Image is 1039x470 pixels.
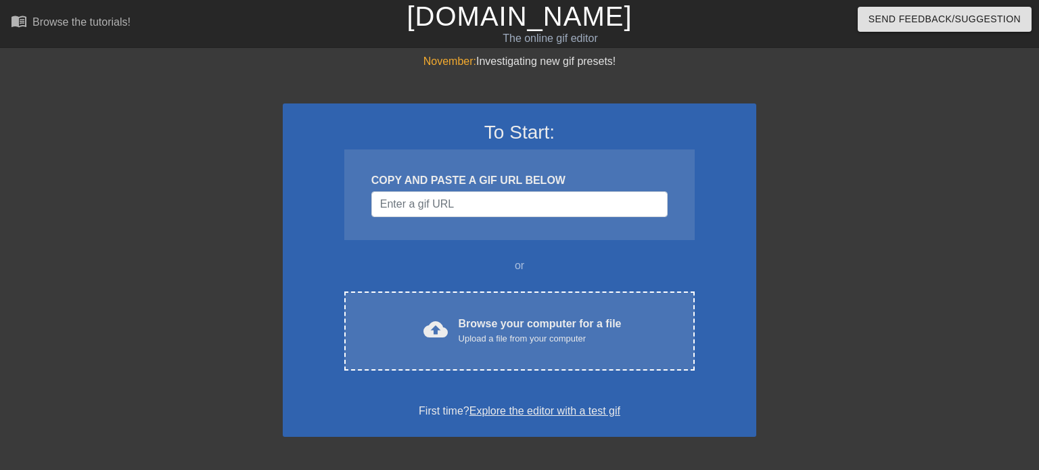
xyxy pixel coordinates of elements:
[459,332,622,346] div: Upload a file from your computer
[858,7,1032,32] button: Send Feedback/Suggestion
[11,13,27,29] span: menu_book
[32,16,131,28] div: Browse the tutorials!
[407,1,632,31] a: [DOMAIN_NAME]
[318,258,721,274] div: or
[283,53,756,70] div: Investigating new gif presets!
[300,403,739,419] div: First time?
[869,11,1021,28] span: Send Feedback/Suggestion
[371,172,668,189] div: COPY AND PASTE A GIF URL BELOW
[353,30,747,47] div: The online gif editor
[371,191,668,217] input: Username
[423,317,448,342] span: cloud_upload
[423,55,476,67] span: November:
[469,405,620,417] a: Explore the editor with a test gif
[459,316,622,346] div: Browse your computer for a file
[11,13,131,34] a: Browse the tutorials!
[300,121,739,144] h3: To Start:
